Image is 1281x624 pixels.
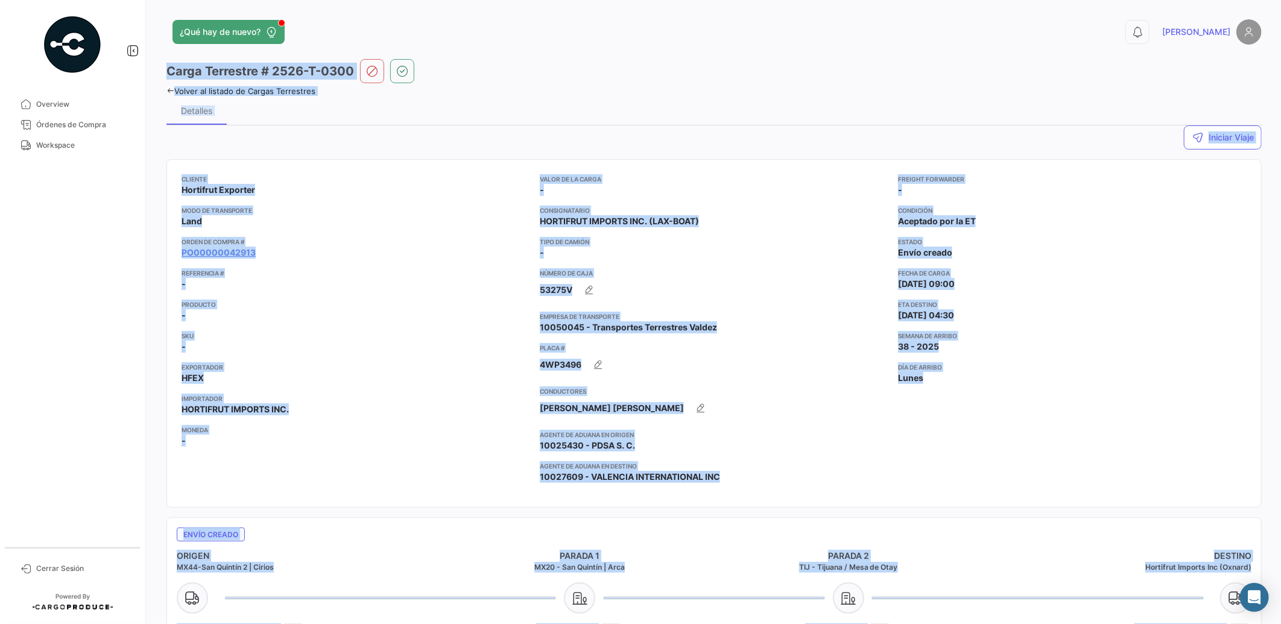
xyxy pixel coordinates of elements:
app-card-info-title: Orden de Compra # [182,237,530,247]
h4: PARADA 2 [714,550,983,562]
app-card-info-title: Estado [898,237,1247,247]
h4: PARADA 1 [446,550,715,562]
a: Volver al listado de Cargas Terrestres [166,86,315,96]
app-card-info-title: Referencia # [182,268,530,278]
span: HORTIFRUT IMPORTS INC. [182,403,289,415]
span: - [540,247,544,259]
img: placeholder-user.png [1236,19,1262,45]
h3: Carga Terrestre # 2526-T-0300 [166,63,354,80]
span: 10025430 - PDSA S. C. [540,440,635,452]
h5: MX20 - San Quintín | Arca [446,562,715,573]
span: Órdenes de Compra [36,119,130,130]
span: Land [182,215,202,227]
app-card-info-title: Día de Arribo [898,362,1247,372]
app-card-info-title: Semana de Arribo [898,331,1247,341]
a: Workspace [10,135,135,156]
app-card-info-title: Modo de Transporte [182,206,530,215]
span: Workspace [36,140,130,151]
span: ¿Qué hay de nuevo? [180,26,261,38]
span: [PERSON_NAME] [PERSON_NAME] [540,402,684,414]
span: 4WP3496 [540,359,581,371]
a: Órdenes de Compra [10,115,135,135]
app-card-info-title: Valor de la Carga [540,174,888,184]
span: Hortifrut Exporter [182,184,255,196]
h5: TIJ - Tijuana / Mesa de Otay [714,562,983,573]
span: Lunes [898,372,923,384]
app-card-info-title: Cliente [182,174,530,184]
span: [DATE] 09:00 [898,278,955,290]
span: [PERSON_NAME] [1162,26,1230,38]
span: [DATE] 04:30 [898,309,954,321]
app-card-info-title: Empresa de Transporte [540,312,888,321]
span: Overview [36,99,130,110]
app-card-info-title: Placa # [540,343,888,353]
app-card-info-title: Número de Caja [540,268,888,278]
app-card-info-title: Importador [182,394,530,403]
app-card-info-title: ETA Destino [898,300,1247,309]
app-card-info-title: SKU [182,331,530,341]
span: HORTIFRUT IMPORTS INC. (LAX-BOAT) [540,215,699,227]
div: Detalles [181,106,212,116]
div: Abrir Intercom Messenger [1240,583,1269,612]
app-card-info-title: Fecha de carga [898,268,1247,278]
span: - [182,278,186,290]
span: - [898,184,902,196]
span: - [182,435,186,447]
app-card-info-title: Agente de Aduana en Destino [540,461,888,471]
a: PO00000042913 [182,247,256,259]
span: HFEX [182,372,204,384]
span: 10050045 - Transportes Terrestres Valdez [540,321,717,333]
button: ¿Qué hay de nuevo? [172,20,285,44]
span: 53275V [540,284,572,296]
app-card-info-title: Tipo de Camión [540,237,888,247]
app-card-info-title: Conductores [540,386,888,396]
span: Aceptado por la ET [898,215,976,227]
h4: ORIGEN [177,550,446,562]
h5: MX44-San Quintín 2 | Cirios [177,562,446,573]
span: - [182,309,186,321]
app-card-info-title: Freight Forwarder [898,174,1247,184]
span: 10027609 - VALENCIA INTERNATIONAL INC [540,471,720,483]
span: - [182,341,186,353]
app-card-info-title: Producto [182,300,530,309]
app-card-info-title: Condición [898,206,1247,215]
img: powered-by.png [42,14,103,75]
app-card-info-title: Consignatario [540,206,888,215]
h5: Hortifrut Imports Inc (Oxnard) [983,562,1252,573]
span: 38 - 2025 [898,341,939,353]
span: Envío creado [177,528,245,541]
a: Overview [10,94,135,115]
app-card-info-title: Agente de Aduana en Origen [540,430,888,440]
span: - [540,184,544,196]
button: Iniciar Viaje [1184,125,1262,150]
app-card-info-title: Moneda [182,425,530,435]
span: Cerrar Sesión [36,563,130,574]
span: Envío creado [898,247,952,259]
app-card-info-title: Exportador [182,362,530,372]
h4: DESTINO [983,550,1252,562]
